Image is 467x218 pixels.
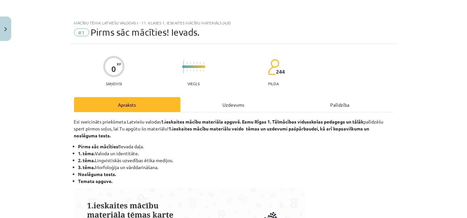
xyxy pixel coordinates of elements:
[268,81,279,86] p: pilda
[103,81,125,86] p: Saņemsi
[193,70,194,71] img: icon-short-line-57e1e144782c952c97e751825c79c345078a6d821885a25fce030b3d8c18986b.svg
[117,62,121,66] span: XP
[287,97,393,112] div: Palīdzība
[78,178,113,184] strong: Temata apguve.
[203,70,204,71] img: icon-short-line-57e1e144782c952c97e751825c79c345078a6d821885a25fce030b3d8c18986b.svg
[193,62,194,64] img: icon-short-line-57e1e144782c952c97e751825c79c345078a6d821885a25fce030b3d8c18986b.svg
[190,70,191,71] img: icon-short-line-57e1e144782c952c97e751825c79c345078a6d821885a25fce030b3d8c18986b.svg
[161,119,364,125] b: 1.ieskaites mācību materiāla apguvē. Esmu Rīgas 1. Tālmācības vidusskolas pedagogs un tālāk
[78,164,393,171] li: Morfoloģija un vārddarināšana.
[197,70,197,71] img: icon-short-line-57e1e144782c952c97e751825c79c345078a6d821885a25fce030b3d8c18986b.svg
[276,69,285,75] span: 244
[190,62,191,64] img: icon-short-line-57e1e144782c952c97e751825c79c345078a6d821885a25fce030b3d8c18986b.svg
[111,64,116,74] div: 0
[203,62,204,64] img: icon-short-line-57e1e144782c952c97e751825c79c345078a6d821885a25fce030b3d8c18986b.svg
[268,59,279,75] img: students-c634bb4e5e11cddfef0936a35e636f08e4e9abd3cc4e673bd6f9a4125e45ecb1.svg
[74,28,89,36] span: #1
[78,164,95,170] strong: 3. tēma.
[74,20,393,25] div: Mācību tēma: Latviešu valodas i - 11. klases 1. ieskaites mācību materiāls (a,b)
[183,60,184,73] img: icon-long-line-d9ea69661e0d244f92f715978eff75569469978d946b2353a9bb055b3ed8787d.svg
[74,118,393,139] p: Esi sveicināts priekšmeta Latviešu valodas palīdzēšu spert pirmos soļus, lai Tu apgūtu šo materiālu!
[78,157,393,164] li: Lingvistiskās uzvedības ētika medijos.
[4,27,7,31] img: icon-close-lesson-0947bae3869378f0d4975bcd49f059093ad1ed9edebbc8119c70593378902aed.svg
[91,27,200,38] span: Pirms sāc mācīties! Ievads.
[78,143,120,149] strong: Pirms sāc mācīties!
[78,143,393,150] li: Ievada daļa.
[197,62,197,64] img: icon-short-line-57e1e144782c952c97e751825c79c345078a6d821885a25fce030b3d8c18986b.svg
[187,81,200,86] p: Viegls
[78,157,95,163] strong: 2. tēma.
[78,150,393,157] li: Valoda un identitāte.
[78,171,116,177] strong: Noslēguma tests.
[180,97,287,112] div: Uzdevums
[74,97,180,112] div: Apraksts
[74,126,370,138] b: 1.ieskaites mācību materiālu veido tēmas un uzdevumi pašpārbaudei, kā arī kopsavilkums un noslēgu...
[78,150,95,156] strong: 1. tēma.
